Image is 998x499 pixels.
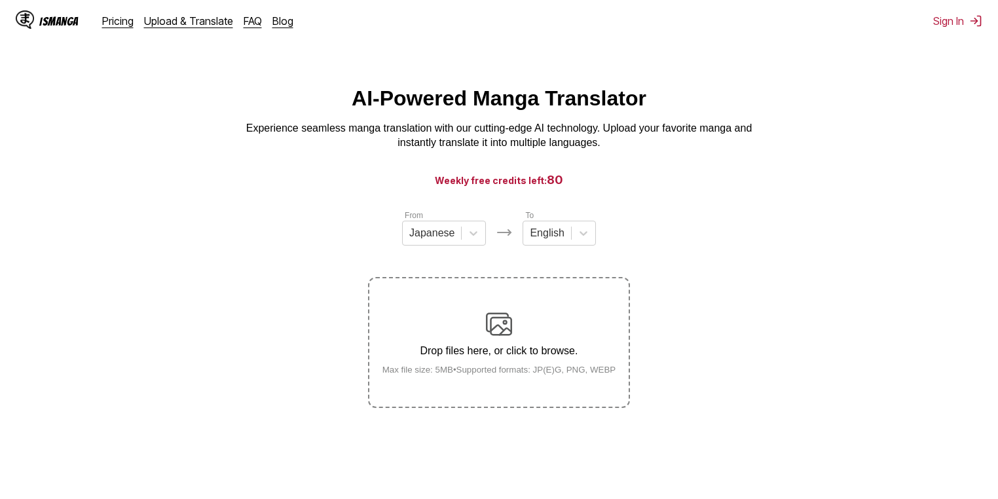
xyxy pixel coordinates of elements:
[272,14,293,28] a: Blog
[144,14,233,28] a: Upload & Translate
[237,121,761,151] p: Experience seamless manga translation with our cutting-edge AI technology. Upload your favorite m...
[352,86,646,111] h1: AI-Powered Manga Translator
[39,15,79,28] div: IsManga
[547,173,563,187] span: 80
[372,365,627,375] small: Max file size: 5MB • Supported formats: JP(E)G, PNG, WEBP
[969,14,982,28] img: Sign out
[496,225,512,240] img: Languages icon
[16,10,34,29] img: IsManga Logo
[102,14,134,28] a: Pricing
[31,172,967,188] h3: Weekly free credits left:
[16,10,102,31] a: IsManga LogoIsManga
[372,345,627,357] p: Drop files here, or click to browse.
[405,211,423,220] label: From
[244,14,262,28] a: FAQ
[525,211,534,220] label: To
[933,14,982,28] button: Sign In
